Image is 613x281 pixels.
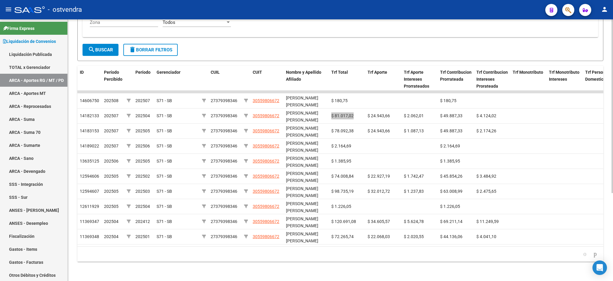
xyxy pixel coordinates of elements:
span: 30559806672 [253,128,279,133]
div: 27379398346 [211,203,237,210]
span: $ 1.742,47 [404,174,424,179]
datatable-header-cell: Trf Contribucion Prorrateada [438,66,474,92]
span: 202507 [104,128,118,133]
span: [PERSON_NAME] [PERSON_NAME] [286,201,318,213]
span: $ 81.017,02 [331,113,354,118]
div: 27379398346 [211,97,237,104]
span: S71 - SB [157,204,172,209]
span: [PERSON_NAME] [PERSON_NAME] [286,126,318,137]
span: 11369348 [80,234,99,239]
span: S71 - SB [157,98,172,103]
span: S71 - SB [157,219,172,224]
span: 30559806672 [253,174,279,179]
div: 27379398346 [211,233,237,240]
span: $ 34.605,57 [368,219,390,224]
span: Borrar Filtros [129,47,172,53]
span: $ 49.887,33 [440,128,462,133]
span: 13635125 [80,159,99,163]
span: 12611929 [80,204,99,209]
span: 30559806672 [253,219,279,224]
span: [PERSON_NAME] [PERSON_NAME] [286,111,318,122]
a: go to next page [591,251,599,257]
span: $ 22.068,03 [368,234,390,239]
span: 14606750 [80,98,99,103]
span: $ 24.943,66 [368,128,390,133]
datatable-header-cell: Trf Aporte Intereses Prorrateados [401,66,438,92]
span: 202501 [135,234,150,239]
span: 202507 [104,144,118,148]
span: $ 32.012,72 [368,189,390,194]
span: 14183153 [80,128,99,133]
span: $ 1.385,95 [331,159,351,163]
span: Trf Total [331,70,348,75]
span: Trf Aporte Intereses Prorrateados [404,70,429,89]
span: S71 - SB [157,159,172,163]
span: $ 69.211,14 [440,219,462,224]
span: $ 1.087,13 [404,128,424,133]
span: Trf Contribucion Intereses Prorateada [476,70,508,89]
button: Buscar [83,44,118,56]
span: $ 3.484,92 [476,174,496,179]
datatable-header-cell: CUIT [250,66,284,92]
div: Open Intercom Messenger [592,260,607,275]
span: S71 - SB [157,144,172,148]
span: $ 74.008,84 [331,174,354,179]
div: 27379398346 [211,173,237,180]
div: 27379398346 [211,158,237,165]
span: Liquidación de Convenios [3,38,56,45]
span: Trf Monotributo [513,70,543,75]
datatable-header-cell: Período Percibido [102,66,124,92]
datatable-header-cell: Trf Monotributo Intereses [547,66,583,92]
span: $ 49.887,33 [440,113,462,118]
span: CUIL [211,70,220,75]
span: Trf Personal Domestico [585,70,609,82]
span: S71 - SB [157,174,172,179]
a: go to previous page [581,251,589,257]
span: [PERSON_NAME] [PERSON_NAME] [286,156,318,168]
span: [PERSON_NAME] [PERSON_NAME] [286,231,318,243]
span: [PERSON_NAME] [PERSON_NAME] [286,186,318,198]
span: 202507 [135,98,150,103]
span: S71 - SB [157,234,172,239]
span: 30559806672 [253,204,279,209]
span: 202504 [135,113,150,118]
span: 30559806672 [253,144,279,148]
div: 27379398346 [211,188,237,195]
span: $ 180,75 [331,98,348,103]
span: 202504 [104,219,118,224]
span: Firma Express [3,25,34,32]
span: - ostvendra [48,3,82,16]
span: Gerenciador [157,70,180,75]
span: 202412 [135,219,150,224]
span: [PERSON_NAME] [PERSON_NAME] [286,95,318,107]
span: 202503 [135,189,150,194]
datatable-header-cell: Trf Contribucion Intereses Prorateada [474,66,510,92]
span: 202505 [104,189,118,194]
span: $ 24.943,66 [368,113,390,118]
span: [PERSON_NAME] [PERSON_NAME] [286,171,318,183]
span: $ 11.249,59 [476,219,499,224]
span: $ 4.041,10 [476,234,496,239]
span: $ 44.136,06 [440,234,462,239]
mat-icon: menu [5,6,12,13]
span: 202508 [104,98,118,103]
span: 30559806672 [253,113,279,118]
span: $ 1.226,05 [331,204,351,209]
datatable-header-cell: CUIL [208,66,242,92]
span: $ 2.164,69 [440,144,460,148]
span: 202502 [135,174,150,179]
span: 202505 [104,204,118,209]
span: Nombre y Apellido Afiliado [286,70,321,82]
span: $ 180,75 [440,98,456,103]
span: 202507 [104,113,118,118]
span: $ 2.020,55 [404,234,424,239]
span: $ 98.735,19 [331,189,354,194]
span: Trf Aporte [368,70,387,75]
span: CUIT [253,70,262,75]
span: $ 22.927,19 [368,174,390,179]
span: $ 78.092,38 [331,128,354,133]
span: 14182133 [80,113,99,118]
span: 30559806672 [253,189,279,194]
div: 27379398346 [211,143,237,150]
span: 30559806672 [253,98,279,103]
